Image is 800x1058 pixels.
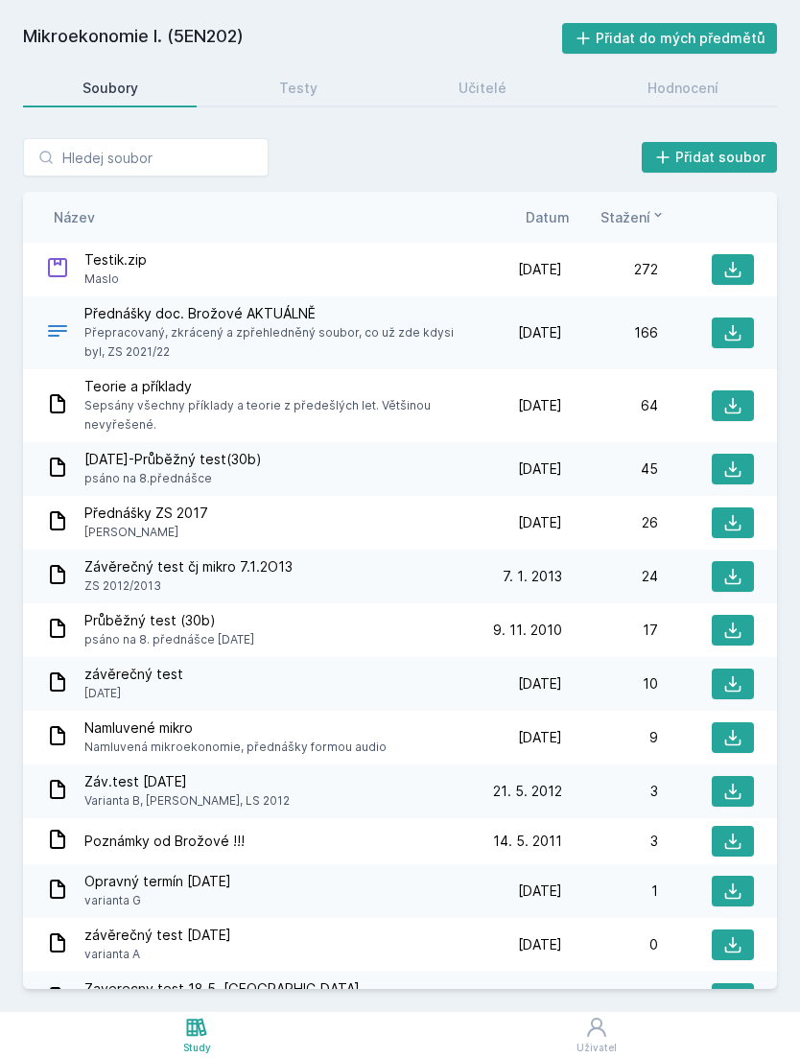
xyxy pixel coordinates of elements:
div: 3 [562,832,658,851]
button: Přidat soubor [642,142,778,173]
span: [DATE] [518,459,562,479]
span: [DATE] [518,728,562,747]
div: 166 [562,323,658,342]
div: Učitelé [459,79,506,98]
span: Stažení [600,207,650,227]
span: [DATE] [518,674,562,694]
button: Přidat do mých předmětů [562,23,778,54]
div: 1 [562,882,658,901]
input: Hledej soubor [23,138,269,176]
a: Testy [220,69,376,107]
span: Záv.test [DATE] [84,772,290,791]
span: psáno na 8. přednášce [DATE] [84,630,254,649]
div: 0 [562,935,658,954]
span: [DATE] [518,396,562,415]
span: [DATE] [518,513,562,532]
button: Datum [526,207,570,227]
span: varianta G [84,891,231,910]
span: psáno na 8.přednášce [84,469,262,488]
span: Přepracovaný, zkrácený a zpřehledněný soubor, co už zde kdysi byl, ZS 2021/22 [84,323,459,362]
span: Opravný termín [DATE] [84,872,231,891]
span: [DATE] [84,684,183,703]
span: Namluvená mikroekonomie, přednášky formou audio [84,738,387,757]
span: Závěrečný test čj mikro 7.1.2O13 [84,557,293,576]
span: Teorie a příklady [84,377,459,396]
a: Hodnocení [588,69,777,107]
button: Název [54,207,95,227]
div: 272 [562,260,658,279]
span: 21. 5. 2012 [493,782,562,801]
div: 26 [562,513,658,532]
span: závěrečný test [84,665,183,684]
div: Testy [279,79,318,98]
a: Učitelé [399,69,565,107]
span: Přednášky doc. Brožové AKTUÁLNĚ [84,304,459,323]
span: 14. 5. 2011 [493,832,562,851]
span: Sepsány všechny příklady a teorie z předešlých let. Většinou nevyřešené. [84,396,459,435]
span: Testik.zip [84,250,147,270]
span: Zaverecny test 18.5. [GEOGRAPHIC_DATA] [84,979,360,999]
div: Hodnocení [647,79,718,98]
span: Průběžný test (30b) [84,611,254,630]
span: [DATE] [518,323,562,342]
div: .PDF [46,319,69,347]
div: 24 [562,567,658,586]
span: [DATE] [518,935,562,954]
div: 64 [562,396,658,415]
div: 45 [562,459,658,479]
div: ZIP [46,256,69,284]
div: 17 [562,621,658,640]
span: [DATE] [518,260,562,279]
span: [DATE] [518,882,562,901]
h2: Mikroekonomie I. (5EN202) [23,23,562,54]
span: Poznámky od Brožové !!! [84,832,245,851]
a: Soubory [23,69,197,107]
span: Maslo [84,270,147,289]
div: Soubory [82,79,138,98]
span: 9. 11. 2010 [493,621,562,640]
span: Přednášky ZS 2017 [84,504,208,523]
button: Stažení [600,207,666,227]
span: Varianta B, [PERSON_NAME], LS 2012 [84,791,290,811]
div: 3 [562,782,658,801]
span: závěrečný test [DATE] [84,926,231,945]
span: varianta A [84,945,231,964]
span: [PERSON_NAME] [84,523,208,542]
span: [DATE]-Průběžný test(30b) [84,450,262,469]
div: 9 [562,728,658,747]
div: Uživatel [576,1041,617,1055]
span: Namluvené mikro [84,718,387,738]
span: ZS 2012/2013 [84,576,293,596]
div: 10 [562,674,658,694]
div: Study [183,1041,211,1055]
span: 7. 1. 2013 [503,567,562,586]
